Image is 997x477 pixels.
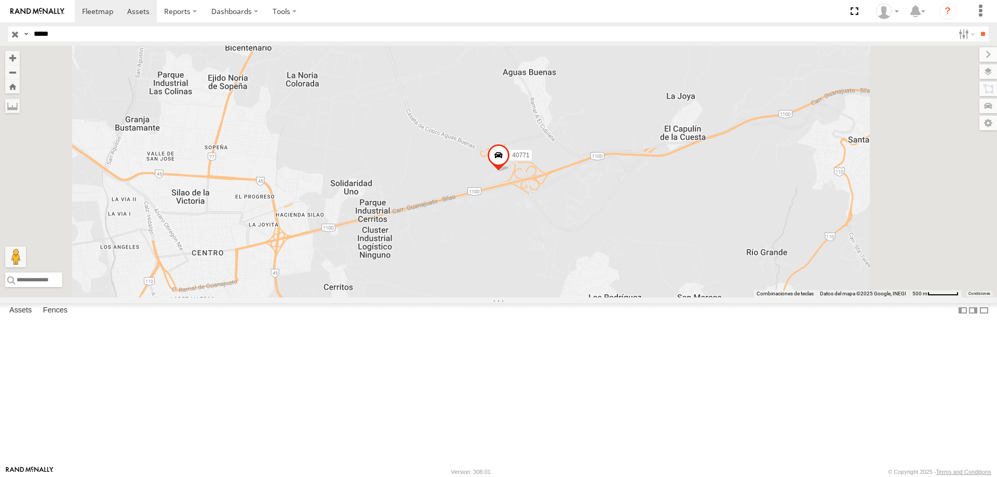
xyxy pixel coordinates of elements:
[22,26,30,42] label: Search Query
[6,467,53,477] a: Visit our Website
[5,247,26,267] button: Arrastra el hombrecito naranja al mapa para abrir Street View
[10,8,64,15] img: rand-logo.svg
[38,303,73,318] label: Fences
[958,303,968,318] label: Dock Summary Table to the Left
[5,79,20,93] button: Zoom Home
[820,291,906,296] span: Datos del mapa ©2025 Google, INEGI
[512,152,529,159] span: 40771
[954,26,977,42] label: Search Filter Options
[909,290,962,297] button: Escala del mapa: 500 m por 56 píxeles
[979,303,989,318] label: Hide Summary Table
[968,292,990,296] a: Condiciones (se abre en una nueva pestaña)
[968,303,978,318] label: Dock Summary Table to the Right
[5,65,20,79] button: Zoom out
[4,303,37,318] label: Assets
[5,51,20,65] button: Zoom in
[939,3,956,20] i: ?
[888,469,991,475] div: © Copyright 2025 -
[912,291,927,296] span: 500 m
[757,290,814,297] button: Combinaciones de teclas
[5,99,20,113] label: Measure
[872,4,902,19] div: Juan Lopez
[936,469,991,475] a: Terms and Conditions
[451,469,491,475] div: Version: 308.01
[979,116,997,130] label: Map Settings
